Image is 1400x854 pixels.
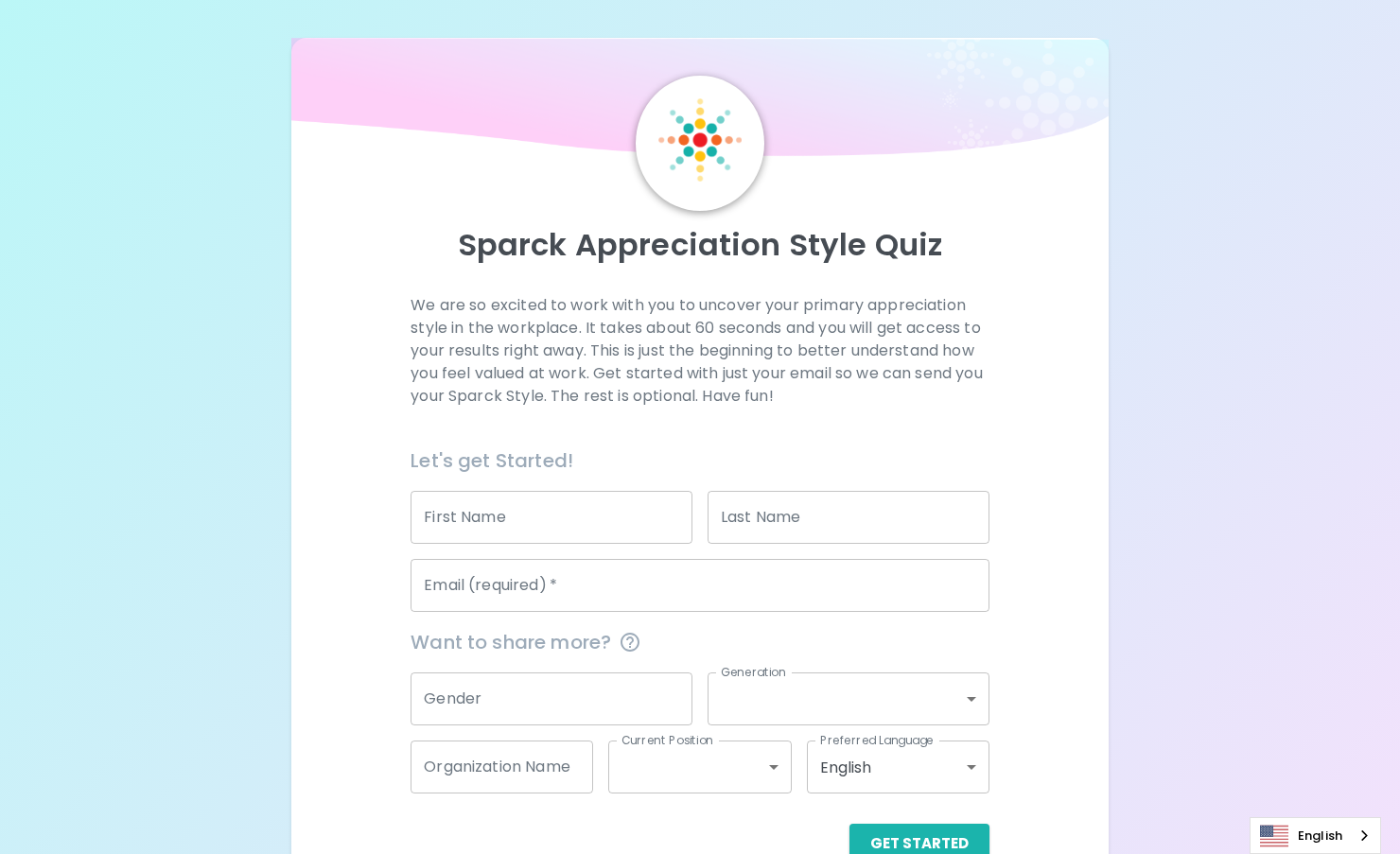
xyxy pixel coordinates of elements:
p: Sparck Appreciation Style Quiz [314,226,1085,264]
label: Preferred Language [820,732,934,748]
aside: Language selected: English [1250,817,1381,854]
label: Generation [721,664,786,680]
a: English [1251,818,1380,853]
span: Want to share more? [411,627,989,657]
div: Language [1250,817,1381,854]
img: wave [291,38,1108,166]
p: We are so excited to work with you to uncover your primary appreciation style in the workplace. I... [411,294,989,408]
div: English [807,741,989,793]
img: Sparck Logo [658,98,742,182]
svg: This information is completely confidential and only used for aggregated appreciation studies at ... [619,631,641,654]
h6: Let's get Started! [411,445,989,476]
label: Current Position [621,732,713,748]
